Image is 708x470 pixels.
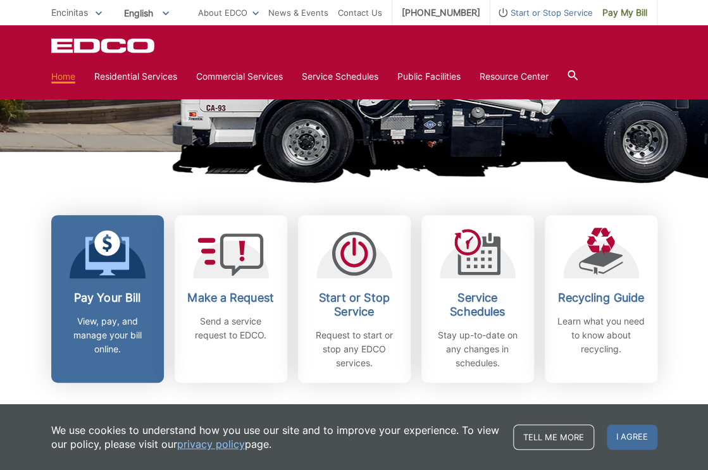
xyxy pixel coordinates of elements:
[397,70,461,83] a: Public Facilities
[268,6,328,20] a: News & Events
[61,314,154,356] p: View, pay, and manage your bill online.
[431,291,525,319] h2: Service Schedules
[184,314,278,342] p: Send a service request to EDCO.
[51,423,500,451] p: We use cookies to understand how you use our site and to improve your experience. To view our pol...
[338,6,382,20] a: Contact Us
[198,6,259,20] a: About EDCO
[196,70,283,83] a: Commercial Services
[554,291,648,305] h2: Recycling Guide
[51,70,75,83] a: Home
[61,291,154,305] h2: Pay Your Bill
[545,215,657,383] a: Recycling Guide Learn what you need to know about recycling.
[51,7,88,18] span: Encinitas
[177,437,245,451] a: privacy policy
[421,215,534,383] a: Service Schedules Stay up-to-date on any changes in schedules.
[302,70,378,83] a: Service Schedules
[513,424,594,450] a: Tell me more
[307,328,401,370] p: Request to start or stop any EDCO services.
[480,70,549,83] a: Resource Center
[175,215,287,383] a: Make a Request Send a service request to EDCO.
[51,215,164,383] a: Pay Your Bill View, pay, and manage your bill online.
[554,314,648,356] p: Learn what you need to know about recycling.
[115,3,178,23] span: English
[607,424,657,450] span: I agree
[51,38,156,53] a: EDCD logo. Return to the homepage.
[184,291,278,305] h2: Make a Request
[94,70,177,83] a: Residential Services
[307,291,401,319] h2: Start or Stop Service
[431,328,525,370] p: Stay up-to-date on any changes in schedules.
[602,6,647,20] span: Pay My Bill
